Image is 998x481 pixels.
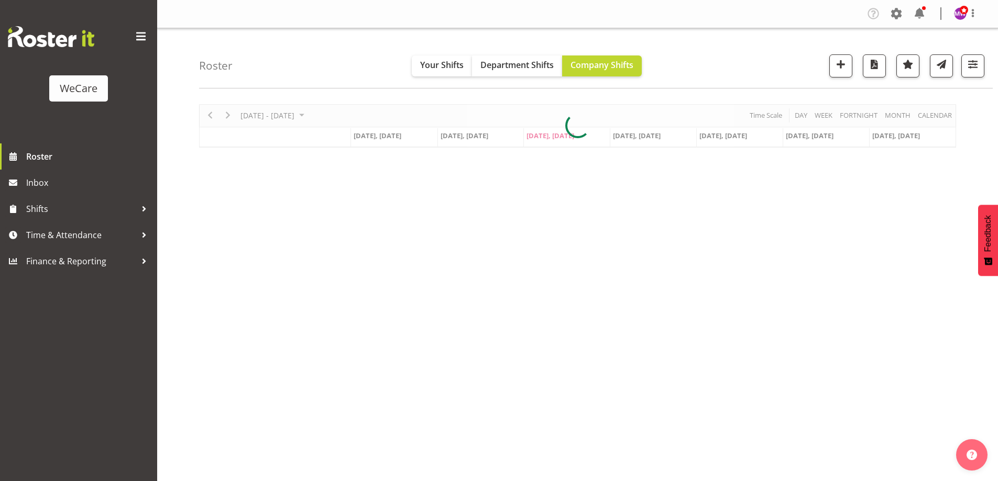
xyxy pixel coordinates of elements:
[26,227,136,243] span: Time & Attendance
[199,60,233,72] h4: Roster
[571,59,633,71] span: Company Shifts
[8,26,94,47] img: Rosterit website logo
[480,59,554,71] span: Department Shifts
[26,175,152,191] span: Inbox
[26,253,136,269] span: Finance & Reporting
[26,201,136,217] span: Shifts
[863,54,886,77] button: Download a PDF of the roster according to the set date range.
[978,205,998,276] button: Feedback - Show survey
[967,450,977,460] img: help-xxl-2.png
[961,54,984,77] button: Filter Shifts
[472,55,562,76] button: Department Shifts
[60,81,97,96] div: WeCare
[829,54,852,77] button: Add a new shift
[896,54,919,77] button: Highlight an important date within the roster.
[420,59,464,71] span: Your Shifts
[562,55,642,76] button: Company Shifts
[930,54,953,77] button: Send a list of all shifts for the selected filtered period to all rostered employees.
[412,55,472,76] button: Your Shifts
[983,215,993,252] span: Feedback
[954,7,967,20] img: management-we-care10447.jpg
[26,149,152,164] span: Roster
